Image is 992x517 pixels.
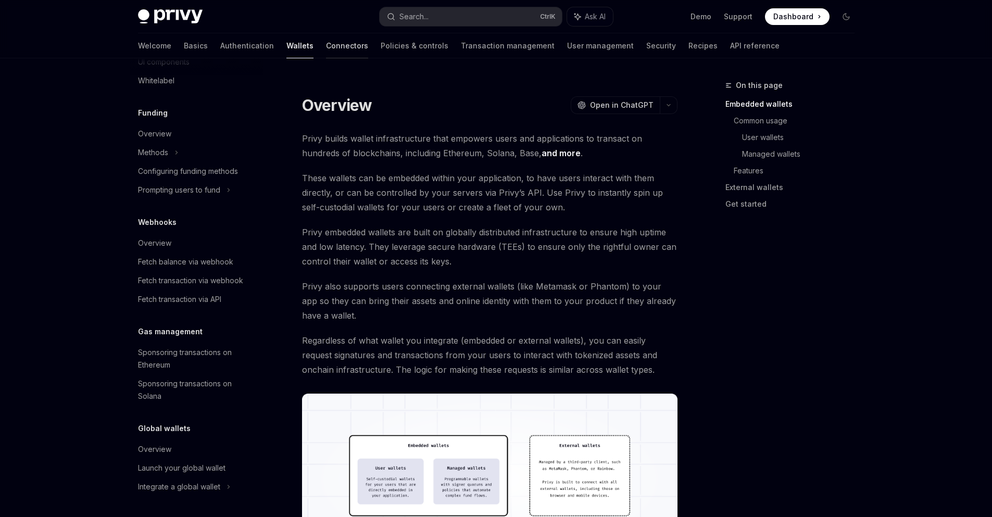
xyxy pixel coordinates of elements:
a: Get started [725,196,863,212]
h5: Webhooks [138,216,177,229]
a: Security [646,33,676,58]
span: Ctrl K [540,12,556,21]
div: Fetch transaction via webhook [138,274,243,287]
div: Overview [138,237,171,249]
span: Dashboard [773,11,813,22]
a: Connectors [326,33,368,58]
a: Features [734,162,863,179]
div: Overview [138,443,171,456]
span: Privy embedded wallets are built on globally distributed infrastructure to ensure high uptime and... [302,225,677,269]
div: Whitelabel [138,74,174,87]
div: Sponsoring transactions on Ethereum [138,346,257,371]
img: dark logo [138,9,203,24]
h5: Funding [138,107,168,119]
div: Configuring funding methods [138,165,238,178]
a: Common usage [734,112,863,129]
a: Demo [690,11,711,22]
div: Launch your global wallet [138,462,225,474]
span: Regardless of what wallet you integrate (embedded or external wallets), you can easily request si... [302,333,677,377]
span: Privy builds wallet infrastructure that empowers users and applications to transact on hundreds o... [302,131,677,160]
a: Authentication [220,33,274,58]
a: Fetch transaction via webhook [130,271,263,290]
a: Support [724,11,752,22]
a: Overview [130,124,263,143]
button: Search...CtrlK [380,7,562,26]
span: Privy also supports users connecting external wallets (like Metamask or Phantom) to your app so t... [302,279,677,323]
h5: Gas management [138,325,203,338]
div: Fetch transaction via API [138,293,221,306]
a: Dashboard [765,8,830,25]
a: Basics [184,33,208,58]
a: Embedded wallets [725,96,863,112]
span: On this page [736,79,783,92]
a: Sponsoring transactions on Solana [130,374,263,406]
div: Methods [138,146,168,159]
div: Integrate a global wallet [138,481,220,493]
span: Open in ChatGPT [590,100,654,110]
a: Whitelabel [130,71,263,90]
a: Transaction management [461,33,555,58]
a: Overview [130,440,263,459]
div: Overview [138,128,171,140]
a: User management [567,33,634,58]
a: Fetch balance via webhook [130,253,263,271]
button: Toggle dark mode [838,8,855,25]
a: Overview [130,234,263,253]
div: Search... [399,10,429,23]
a: Recipes [688,33,718,58]
a: Launch your global wallet [130,459,263,477]
a: API reference [730,33,780,58]
h5: Global wallets [138,422,191,435]
a: Sponsoring transactions on Ethereum [130,343,263,374]
span: These wallets can be embedded within your application, to have users interact with them directly,... [302,171,677,215]
a: Fetch transaction via API [130,290,263,309]
button: Ask AI [567,7,613,26]
a: Configuring funding methods [130,162,263,181]
a: and more [542,148,581,159]
a: Managed wallets [742,146,863,162]
a: External wallets [725,179,863,196]
button: Open in ChatGPT [571,96,660,114]
div: Prompting users to fund [138,184,220,196]
a: Wallets [286,33,313,58]
div: Fetch balance via webhook [138,256,233,268]
div: Sponsoring transactions on Solana [138,377,257,402]
a: Policies & controls [381,33,448,58]
a: User wallets [742,129,863,146]
span: Ask AI [585,11,606,22]
a: Welcome [138,33,171,58]
h1: Overview [302,96,372,115]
